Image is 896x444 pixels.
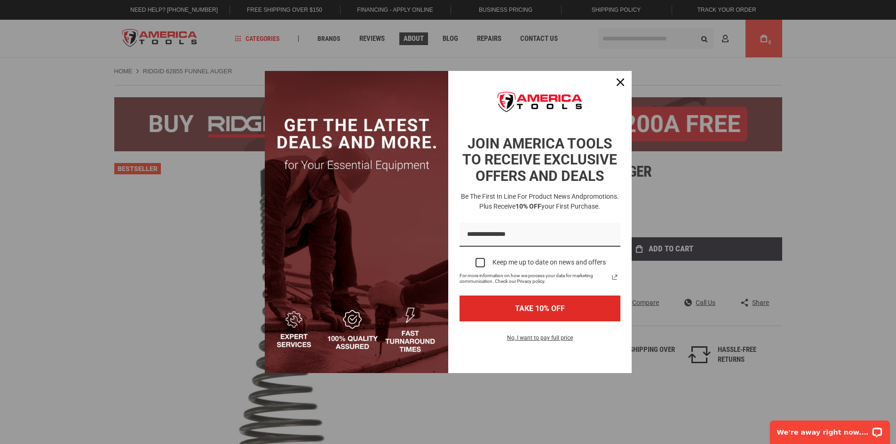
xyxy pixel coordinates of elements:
[764,414,896,444] iframe: LiveChat chat widget
[492,258,606,266] div: Keep me up to date on news and offers
[462,135,617,184] strong: JOIN AMERICA TOOLS TO RECEIVE EXCLUSIVE OFFERS AND DEALS
[609,71,632,93] button: Close
[458,192,622,211] h3: Be the first in line for product news and
[515,203,541,210] strong: 10% OFF
[460,296,620,321] button: TAKE 10% OFF
[460,273,609,284] span: For more information on how we process your data for marketing communication. Check our Privacy p...
[609,272,620,283] a: Read our Privacy Policy
[609,272,620,283] svg: link icon
[617,78,624,86] svg: close icon
[460,223,620,247] input: Email field
[500,333,580,349] button: No, I want to pay full price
